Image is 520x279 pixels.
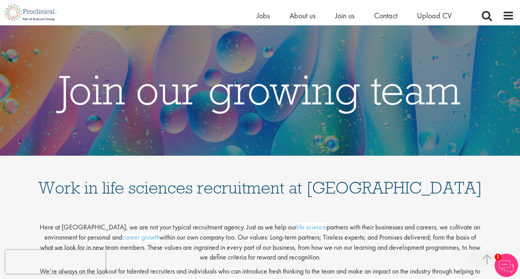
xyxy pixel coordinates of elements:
[335,11,355,21] a: Join us
[257,11,270,21] a: Jobs
[374,11,398,21] a: Contact
[495,254,518,277] img: Chatbot
[495,254,501,260] span: 1
[417,11,452,21] a: Upload CV
[289,11,316,21] a: About us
